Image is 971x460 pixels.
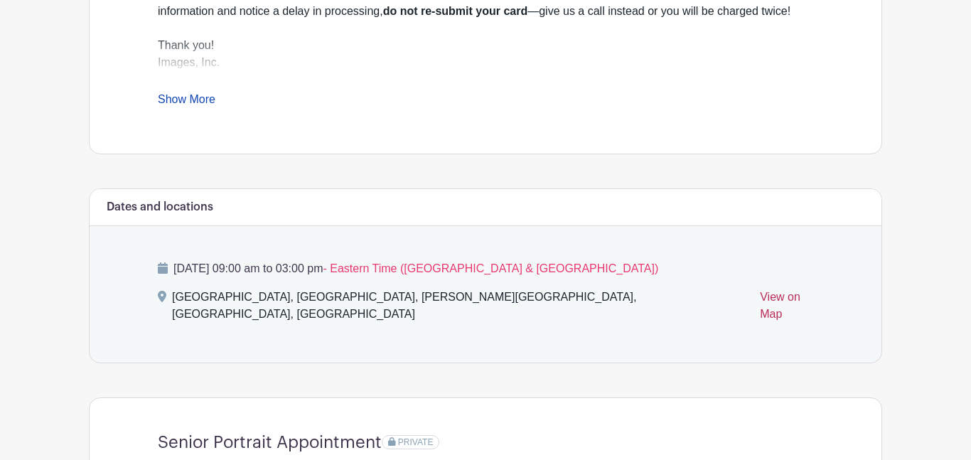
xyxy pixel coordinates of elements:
[398,437,434,447] span: PRIVATE
[107,200,213,214] h6: Dates and locations
[323,262,658,274] span: - Eastern Time ([GEOGRAPHIC_DATA] & [GEOGRAPHIC_DATA])
[760,289,813,328] a: View on Map
[158,73,249,85] a: [DOMAIN_NAME]
[383,5,528,17] strong: do not re-submit your card
[158,93,215,111] a: Show More
[158,260,813,277] p: [DATE] 09:00 am to 03:00 pm
[158,54,813,88] div: Images, Inc.
[172,289,749,328] div: [GEOGRAPHIC_DATA], [GEOGRAPHIC_DATA], [PERSON_NAME][GEOGRAPHIC_DATA], [GEOGRAPHIC_DATA], [GEOGRAP...
[158,37,813,54] div: Thank you!
[158,432,382,453] h4: Senior Portrait Appointment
